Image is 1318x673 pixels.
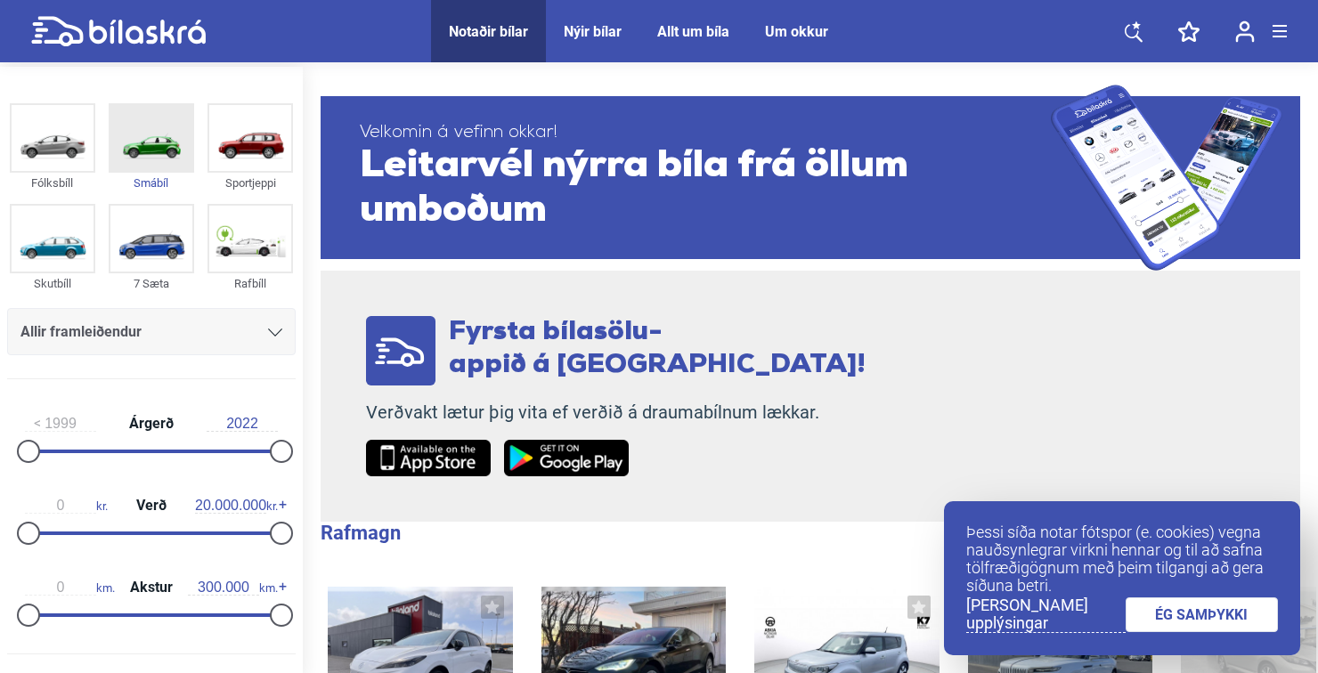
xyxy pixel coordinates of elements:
p: Verðvakt lætur þig vita ef verðið á draumabílnum lækkar. [366,401,866,424]
img: user-login.svg [1235,20,1255,43]
p: Þessi síða notar fótspor (e. cookies) vegna nauðsynlegrar virkni hennar og til að safna tölfræðig... [966,523,1278,595]
b: Rafmagn [321,522,401,544]
span: km. [25,580,115,596]
div: Rafbíll [207,273,293,294]
span: Leitarvél nýrra bíla frá öllum umboðum [360,144,1051,233]
div: Sportjeppi [207,173,293,193]
span: km. [188,580,278,596]
div: Skutbíll [10,273,95,294]
a: Um okkur [765,23,828,40]
span: Velkomin á vefinn okkar! [360,122,1051,144]
span: kr. [195,498,278,514]
a: Notaðir bílar [449,23,528,40]
a: ÉG SAMÞYKKI [1126,597,1279,632]
div: 7 Sæta [109,273,194,294]
span: Fyrsta bílasölu- appið á [GEOGRAPHIC_DATA]! [449,319,866,379]
div: Fólksbíll [10,173,95,193]
a: Allt um bíla [657,23,729,40]
span: kr. [25,498,108,514]
a: [PERSON_NAME] upplýsingar [966,596,1126,633]
span: Verð [132,499,171,513]
a: Nýir bílar [564,23,622,40]
div: Smábíl [109,173,194,193]
span: Akstur [126,580,177,595]
a: Velkomin á vefinn okkar!Leitarvél nýrra bíla frá öllum umboðum [321,85,1300,271]
span: Árgerð [125,417,178,431]
span: Allir framleiðendur [20,320,142,345]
